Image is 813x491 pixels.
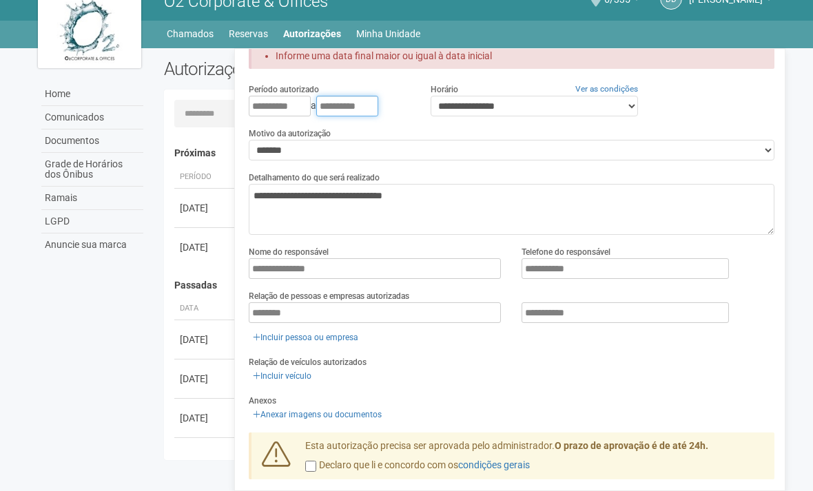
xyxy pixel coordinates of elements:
th: Data [174,297,236,320]
label: Motivo da autorização [249,127,331,140]
label: Anexos [249,395,276,407]
a: Minha Unidade [356,24,420,43]
a: condições gerais [458,459,530,470]
label: Relação de pessoas e empresas autorizadas [249,290,409,302]
a: Anuncie sua marca [41,233,143,256]
a: LGPD [41,210,143,233]
label: Declaro que li e concordo com os [305,459,530,472]
h4: Passadas [174,280,765,291]
label: Detalhamento do que será realizado [249,171,380,184]
input: Declaro que li e concordo com oscondições gerais [305,461,316,472]
a: Ramais [41,187,143,210]
a: Ver as condições [575,84,638,94]
div: [DATE] [180,201,231,215]
li: Informe uma data final maior ou igual à data inicial [276,50,750,62]
a: Chamados [167,24,214,43]
a: Home [41,83,143,106]
a: Comunicados [41,106,143,129]
th: Período [174,166,236,189]
a: Incluir pessoa ou empresa [249,330,362,345]
div: [DATE] [180,240,231,254]
h2: Autorizações [164,59,459,79]
div: [DATE] [180,333,231,346]
div: a [249,96,410,116]
h4: Próximas [174,148,765,158]
strong: O prazo de aprovação é de até 24h. [555,440,708,451]
a: Anexar imagens ou documentos [249,407,386,422]
a: Autorizações [283,24,341,43]
label: Nome do responsável [249,246,329,258]
div: [DATE] [180,411,231,425]
label: Relação de veículos autorizados [249,356,367,368]
div: Esta autorização precisa ser aprovada pelo administrador. [295,439,774,479]
a: Reservas [229,24,268,43]
a: Grade de Horários dos Ônibus [41,153,143,187]
label: Período autorizado [249,83,319,96]
label: Telefone do responsável [522,246,610,258]
a: Documentos [41,129,143,153]
div: [DATE] [180,372,231,386]
a: Incluir veículo [249,368,316,384]
label: Horário [431,83,458,96]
